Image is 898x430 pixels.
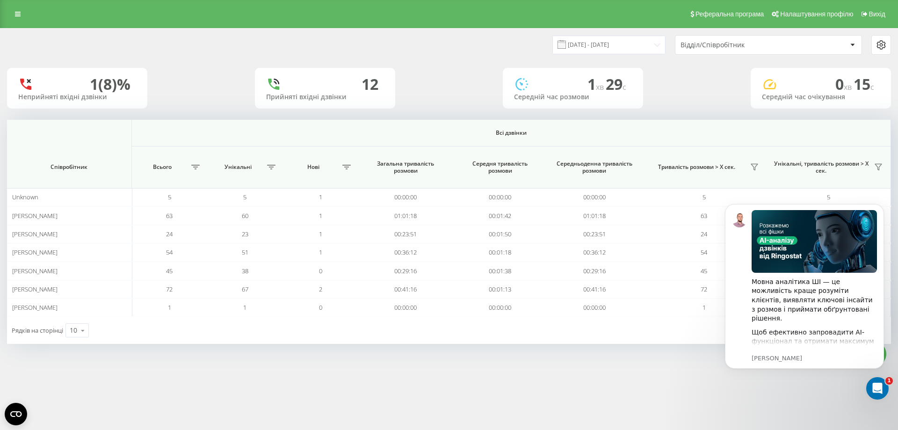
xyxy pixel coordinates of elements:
span: Unknown [12,193,38,201]
span: c [623,82,626,92]
span: 72 [166,285,173,293]
td: 00:41:16 [358,280,453,299]
span: 29 [606,74,626,94]
span: 1 [702,303,706,312]
span: 1 [319,230,322,238]
button: Open CMP widget [5,403,27,425]
span: 60 [242,211,248,220]
div: 10 [70,326,77,335]
div: Неприйняті вхідні дзвінки [18,93,136,101]
span: Унікальні, тривалість розмови > Х сек. [771,160,871,175]
span: хв [596,82,606,92]
span: 63 [701,211,707,220]
span: 5 [243,193,246,201]
span: 0 [319,267,322,275]
div: Прийняті вхідні дзвінки [266,93,384,101]
td: 00:00:00 [547,299,642,317]
span: Рядків на сторінці [12,326,63,335]
span: Вихід [869,10,885,18]
span: 5 [168,193,171,201]
td: 00:36:12 [358,243,453,262]
td: 00:36:12 [547,243,642,262]
span: 51 [242,248,248,256]
td: 00:23:51 [547,225,642,243]
span: c [870,82,874,92]
iframe: Intercom notifications повідомлення [711,190,898,405]
span: 1 [168,303,171,312]
span: Тривалість розмови > Х сек. [646,163,747,171]
td: 00:23:51 [358,225,453,243]
span: 24 [701,230,707,238]
span: 15 [854,74,874,94]
span: 54 [701,248,707,256]
div: 1 (8)% [90,75,130,93]
span: хв [844,82,854,92]
span: [PERSON_NAME] [12,211,58,220]
span: 1 [319,211,322,220]
div: Середній час очікування [762,93,880,101]
span: 1 [587,74,606,94]
span: 45 [701,267,707,275]
div: Відділ/Співробітник [681,41,792,49]
span: 1 [319,193,322,201]
span: 1 [885,377,893,385]
td: 00:00:00 [547,188,642,206]
span: 0 [835,74,854,94]
span: Середня тривалість розмови [462,160,538,175]
iframe: Intercom live chat [866,377,889,400]
span: 23 [242,230,248,238]
td: 00:01:18 [453,243,547,262]
td: 00:00:00 [453,188,547,206]
span: [PERSON_NAME] [12,303,58,312]
span: Всі дзвінки [174,129,848,137]
span: Загальна тривалість розмови [367,160,444,175]
span: 5 [702,193,706,201]
span: 72 [701,285,707,293]
span: 2 [319,285,322,293]
td: 00:01:13 [453,280,547,299]
span: 24 [166,230,173,238]
span: Унікальні [212,163,264,171]
span: Всього [137,163,189,171]
span: Налаштування профілю [780,10,853,18]
div: 12 [362,75,378,93]
div: Середній час розмови [514,93,632,101]
span: Нові [288,163,340,171]
span: 38 [242,267,248,275]
td: 00:01:50 [453,225,547,243]
span: 45 [166,267,173,275]
span: Співробітник [17,163,121,171]
span: 0 [319,303,322,312]
span: 1 [243,303,246,312]
td: 00:00:00 [358,188,453,206]
td: 00:29:16 [547,262,642,280]
span: 63 [166,211,173,220]
span: [PERSON_NAME] [12,267,58,275]
span: [PERSON_NAME] [12,230,58,238]
td: 00:01:42 [453,206,547,225]
td: 00:29:16 [358,262,453,280]
td: 00:00:00 [358,299,453,317]
span: [PERSON_NAME] [12,248,58,256]
span: Реферальна програма [695,10,764,18]
span: 54 [166,248,173,256]
td: 00:00:00 [453,299,547,317]
span: [PERSON_NAME] [12,285,58,293]
td: 01:01:18 [547,206,642,225]
td: 01:01:18 [358,206,453,225]
span: 67 [242,285,248,293]
td: 00:01:38 [453,262,547,280]
td: 00:41:16 [547,280,642,299]
span: 1 [319,248,322,256]
span: Середньоденна тривалість розмови [556,160,633,175]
